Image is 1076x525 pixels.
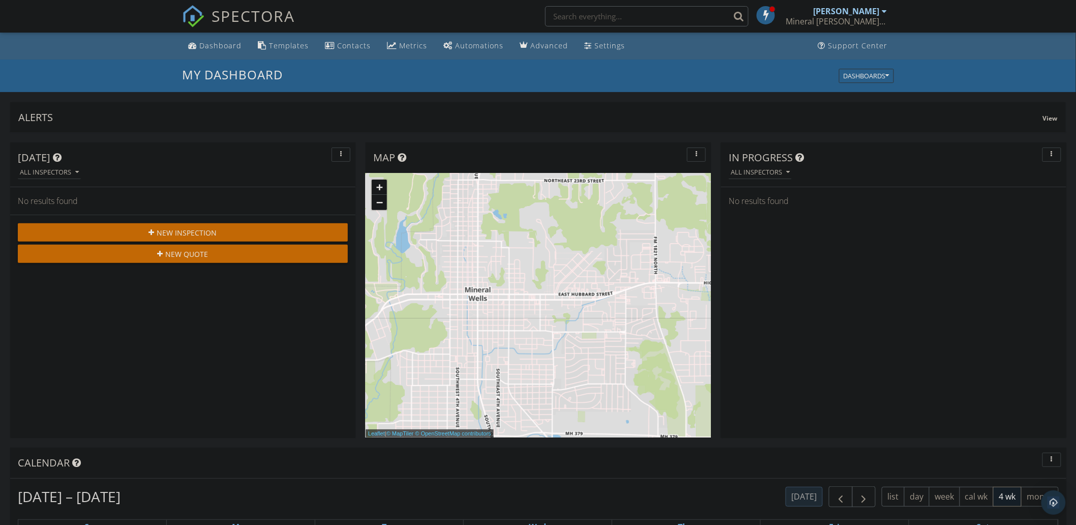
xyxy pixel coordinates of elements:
[18,166,81,180] button: All Inspectors
[814,6,880,16] div: [PERSON_NAME]
[386,430,414,436] a: © MapTiler
[182,5,204,27] img: The Best Home Inspection Software - Spectora
[786,16,887,26] div: Mineral Wells Inspection Co.
[415,430,491,436] a: © OpenStreetMap contributors
[18,223,348,242] button: New Inspection
[18,110,1043,124] div: Alerts
[20,169,79,176] div: All Inspectors
[455,41,503,50] div: Automations
[839,69,894,83] button: Dashboards
[18,245,348,263] button: New Quote
[960,487,994,507] button: cal wk
[337,41,371,50] div: Contacts
[166,249,208,259] span: New Quote
[829,486,853,507] button: Previous
[729,166,792,180] button: All Inspectors
[580,37,629,55] a: Settings
[828,41,888,50] div: Support Center
[372,195,387,210] a: Zoom out
[729,151,793,164] span: In Progress
[199,41,242,50] div: Dashboard
[530,41,568,50] div: Advanced
[1021,487,1059,507] button: month
[1043,114,1058,123] span: View
[929,487,960,507] button: week
[18,456,70,470] span: Calendar
[212,5,295,26] span: SPECTORA
[516,37,572,55] a: Advanced
[399,41,427,50] div: Metrics
[904,487,930,507] button: day
[814,37,892,55] a: Support Center
[993,487,1022,507] button: 4 wk
[366,429,494,438] div: |
[882,487,905,507] button: list
[184,37,246,55] a: Dashboard
[786,487,823,507] button: [DATE]
[269,41,309,50] div: Templates
[844,72,889,79] div: Dashboards
[182,66,283,83] span: My Dashboard
[182,14,295,35] a: SPECTORA
[157,227,217,238] span: New Inspection
[852,486,876,507] button: Next
[368,430,385,436] a: Leaflet
[18,486,121,507] h2: [DATE] – [DATE]
[373,151,395,164] span: Map
[383,37,431,55] a: Metrics
[545,6,749,26] input: Search everything...
[439,37,507,55] a: Automations (Basic)
[721,187,1066,215] div: No results found
[254,37,313,55] a: Templates
[731,169,790,176] div: All Inspectors
[18,151,50,164] span: [DATE]
[321,37,375,55] a: Contacts
[1041,490,1066,515] div: Open Intercom Messenger
[10,187,355,215] div: No results found
[594,41,625,50] div: Settings
[372,180,387,195] a: Zoom in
